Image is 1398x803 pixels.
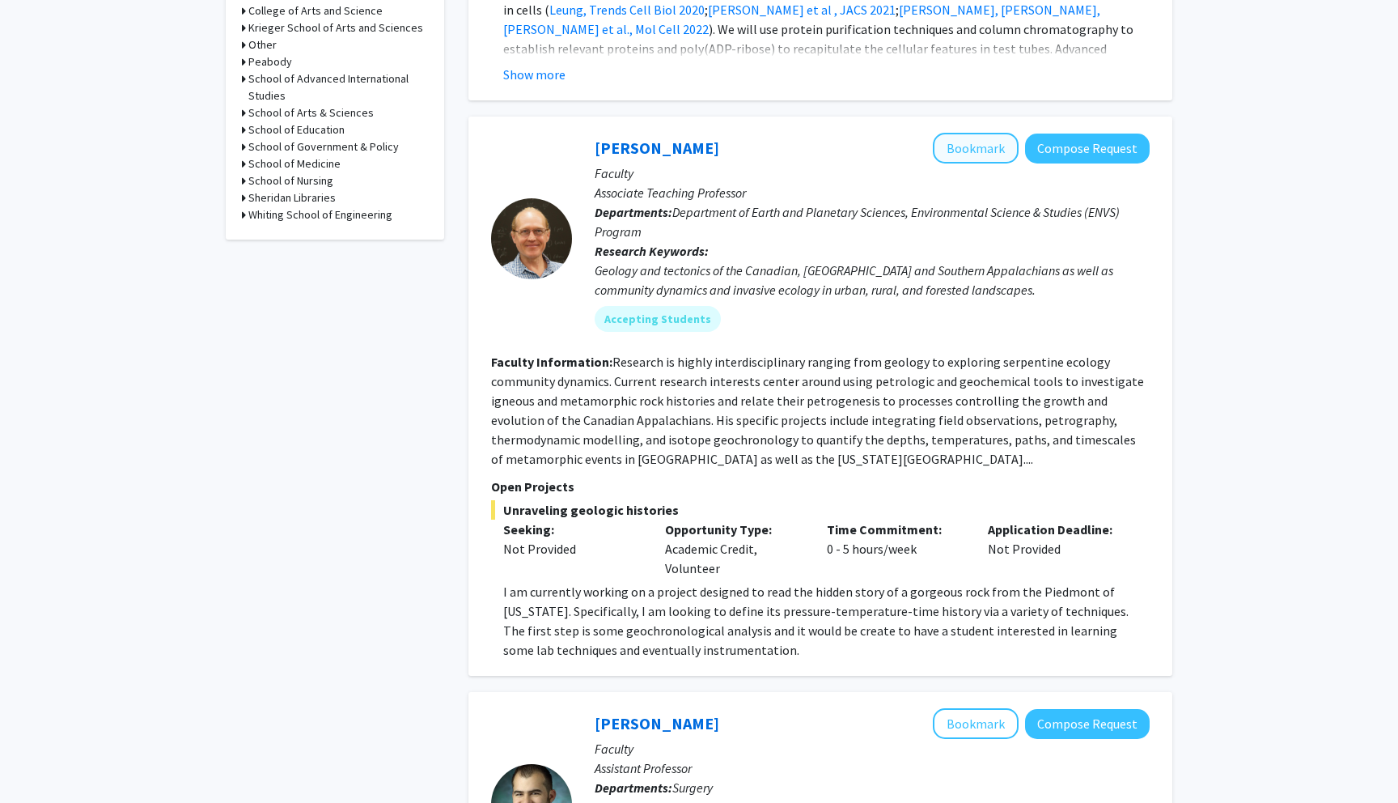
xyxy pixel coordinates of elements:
a: [PERSON_NAME] et al , JACS 2021 [708,2,896,18]
a: Leung, Trends Cell Biol 2020 [549,2,705,18]
h3: School of Government & Policy [248,138,399,155]
h3: School of Advanced International Studies [248,70,428,104]
div: Geology and tectonics of the Canadian, [GEOGRAPHIC_DATA] and Southern Appalachians as well as com... [595,261,1150,300]
p: Associate Teaching Professor [595,183,1150,202]
div: 0 - 5 hours/week [815,520,976,578]
b: Research Keywords: [595,243,709,259]
p: Assistant Professor [595,758,1150,778]
p: I am currently working on a project designed to read the hidden story of a gorgeous rock from the... [503,582,1150,660]
h3: School of Nursing [248,172,333,189]
h3: Krieger School of Arts and Sciences [248,19,423,36]
p: Application Deadline: [988,520,1125,539]
h3: Other [248,36,277,53]
div: Academic Credit, Volunteer [653,520,815,578]
span: Unraveling geologic histories [491,500,1150,520]
b: Departments: [595,780,672,796]
p: Time Commitment: [827,520,964,539]
h3: College of Arts and Science [248,2,383,19]
button: Compose Request to Alistair Kent [1025,709,1150,739]
h3: Sheridan Libraries [248,189,336,206]
h3: Peabody [248,53,292,70]
button: Add Alistair Kent to Bookmarks [933,708,1019,739]
fg-read-more: Research is highly interdisciplinary ranging from geology to exploring serpentine ecology communi... [491,354,1144,467]
div: Not Provided [976,520,1137,578]
p: Open Projects [491,477,1150,496]
h3: School of Medicine [248,155,341,172]
h3: Whiting School of Engineering [248,206,392,223]
p: Faculty [595,739,1150,758]
h3: School of Education [248,121,345,138]
button: Show more [503,65,566,84]
iframe: Chat [12,730,69,791]
p: Opportunity Type: [665,520,803,539]
p: Faculty [595,164,1150,183]
button: Compose Request to Jerry Burgess [1025,134,1150,164]
mat-chip: Accepting Students [595,306,721,332]
p: Seeking: [503,520,641,539]
h3: School of Arts & Sciences [248,104,374,121]
a: [PERSON_NAME] [595,713,719,733]
span: Surgery [672,780,713,796]
span: Department of Earth and Planetary Sciences, Environmental Science & Studies (ENVS) Program [595,204,1120,240]
a: [PERSON_NAME] [595,138,719,158]
b: Departments: [595,204,672,220]
button: Add Jerry Burgess to Bookmarks [933,133,1019,164]
b: Faculty Information: [491,354,612,370]
div: Not Provided [503,539,641,559]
